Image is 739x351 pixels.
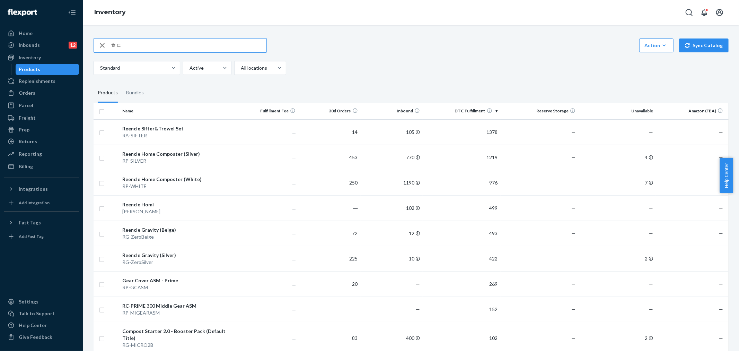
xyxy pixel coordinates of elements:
[4,183,79,195] button: Integrations
[122,309,234,316] div: RP-MIGEARASM
[122,183,234,190] div: RP-WHITE
[298,195,361,221] td: ―
[416,306,420,312] span: —
[649,306,653,312] span: —
[122,252,234,259] div: Reencle Gravity (Silver)
[501,103,578,119] th: Reserve Storage
[361,246,423,271] td: 10
[719,180,723,186] span: —
[19,114,36,121] div: Freight
[656,103,729,119] th: Amazon (FBA)
[120,103,236,119] th: Name
[298,170,361,195] td: 250
[19,334,52,341] div: Give Feedback
[122,151,234,157] div: Reencle Home Composter (Silver)
[423,297,500,322] td: 152
[4,100,79,111] a: Parcel
[19,42,40,49] div: Inbounds
[4,217,79,228] button: Fast Tags
[19,126,29,133] div: Prep
[122,157,234,164] div: RP-SILVER
[298,221,361,246] td: 72
[122,176,234,183] div: Reencle Home Composter (White)
[649,281,653,287] span: —
[719,129,723,135] span: —
[4,231,79,242] a: Add Fast Tag
[122,233,234,240] div: RG-ZeroBeige
[65,6,79,19] button: Close Navigation
[423,221,500,246] td: 493
[423,119,500,145] td: 1378
[19,200,50,206] div: Add Integration
[719,154,723,160] span: —
[361,103,423,119] th: Inbound
[19,186,48,192] div: Integrations
[679,38,729,52] button: Sync Catalog
[239,129,296,136] p: ...
[649,129,653,135] span: —
[719,281,723,287] span: —
[649,230,653,236] span: —
[719,335,723,341] span: —
[713,6,727,19] button: Open account menu
[361,221,423,246] td: 12
[361,170,423,195] td: 1190
[4,197,79,208] a: Add Integration
[19,66,41,73] div: Products
[8,9,37,16] img: Flexport logo
[111,38,266,52] input: Search inventory by name or sku
[236,103,298,119] th: Fulfillment Fee
[69,42,77,49] div: 12
[578,170,656,195] td: 7
[361,145,423,170] td: 770
[298,145,361,170] td: 453
[122,226,234,233] div: Reencle Gravity (Beige)
[298,297,361,322] td: ―
[4,40,79,51] a: Inbounds12
[19,233,44,239] div: Add Fast Tag
[19,163,33,170] div: Billing
[239,255,296,262] p: ...
[298,271,361,297] td: 20
[578,246,656,271] td: 2
[423,271,500,297] td: 269
[122,302,234,309] div: RC-PRIME 300 Middle Gear ASM
[4,136,79,147] a: Returns
[4,28,79,39] a: Home
[571,306,575,312] span: —
[19,78,55,85] div: Replenishments
[423,195,500,221] td: 499
[122,132,234,139] div: RA-SIFTER
[571,154,575,160] span: —
[682,6,696,19] button: Open Search Box
[571,281,575,287] span: —
[239,335,296,342] p: ...
[122,259,234,266] div: RG-ZeroSilver
[4,87,79,99] a: Orders
[94,8,126,16] a: Inventory
[239,179,296,186] p: ...
[4,112,79,123] a: Freight
[719,306,723,312] span: —
[298,246,361,271] td: 225
[644,42,668,49] div: Action
[19,151,42,157] div: Reporting
[639,38,674,52] button: Action
[19,310,55,317] div: Talk to Support
[578,145,656,170] td: 4
[423,246,500,271] td: 422
[240,65,241,71] input: All locations
[122,201,234,208] div: Reencle Homi
[4,320,79,331] a: Help Center
[4,76,79,87] a: Replenishments
[4,124,79,135] a: Prep
[122,277,234,284] div: Gear Cover ASM - Prime
[19,298,38,305] div: Settings
[122,125,234,132] div: Reencle Sifter&Trowel Set
[697,6,711,19] button: Open notifications
[4,296,79,307] a: Settings
[4,332,79,343] button: Give Feedback
[239,230,296,237] p: ...
[4,161,79,172] a: Billing
[720,158,733,193] button: Help Center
